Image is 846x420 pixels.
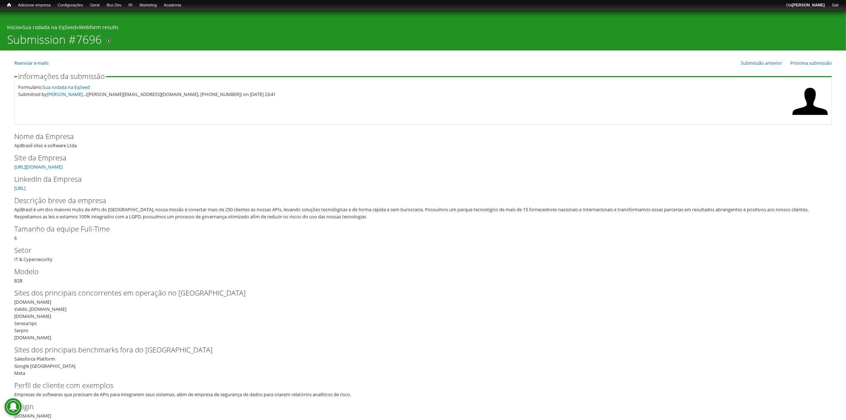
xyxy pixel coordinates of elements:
a: [URL][DOMAIN_NAME] [14,164,63,170]
img: Foto de Alexandre da silva spinola Fagundes [792,84,828,119]
div: Submitted by ([PERSON_NAME][EMAIL_ADDRESS][DOMAIN_NAME], [PHONE_NUMBER]) on [DATE] 23:41 [18,91,789,98]
a: Bus Dev [103,2,125,9]
label: Sites dos principais benchmarks fora do [GEOGRAPHIC_DATA] [14,345,820,355]
a: [PERSON_NAME]... [47,91,86,97]
a: Início [7,24,20,31]
a: Ver perfil do usuário. [792,114,828,121]
label: Nome da Empresa [14,131,820,142]
div: ApiBrasil sites e software Ltda [14,131,832,149]
div: B2B [14,266,832,284]
a: Marketing [136,2,160,9]
div: Empresas de softwares que precisam de APIs para integrarem seus sistemas, além de empresa de segu... [14,391,827,398]
div: IT & Cypersecurity [14,245,832,263]
label: Site da Empresa [14,153,820,163]
a: Webform results [79,24,119,31]
div: Formulário: [18,84,789,91]
label: Tamanho da equipe Full-Time [14,224,820,234]
div: [DOMAIN_NAME] Valido..[DOMAIN_NAME] [DOMAIN_NAME] Serasa/spc Serpro [DOMAIN_NAME] [14,298,827,341]
div: ApiBrasil é um dos maiores Hubs de APIs do [GEOGRAPHIC_DATA], nossa missão é conectar mais de 250... [14,206,827,220]
a: Sua rodada na EqSeed [22,24,76,31]
label: Sites dos principais concorrentes em operação no [GEOGRAPHIC_DATA] [14,288,820,298]
a: Sair [828,2,842,9]
legend: Informações da submissão [17,73,106,80]
div: 6 [14,224,832,241]
a: [URL] [14,185,26,191]
a: Sua rodada na EqSeed [43,84,90,90]
a: Submissão anterior [741,60,782,66]
a: Configurações [54,2,87,9]
strong: [PERSON_NAME] [792,3,825,7]
a: Adicionar empresa [15,2,54,9]
a: Início [4,2,15,9]
div: Salesforce Platform Google [GEOGRAPHIC_DATA] Meta [14,345,832,377]
label: Origin [14,402,820,412]
div: » » [7,24,839,33]
a: RI [125,2,136,9]
a: Academia [160,2,185,9]
a: Olá[PERSON_NAME] [782,2,828,9]
label: Perfil de cliente com exemplos [14,380,820,391]
label: LinkedIn da Empresa [14,174,820,185]
a: Reenviar e-mails [14,60,49,66]
div: [DOMAIN_NAME] [14,402,832,419]
label: Setor [14,245,820,256]
label: Descrição breve da empresa [14,195,820,206]
label: Modelo [14,266,820,277]
a: Próxima submissão [790,60,832,66]
span: Início [7,2,11,7]
h1: Submission #7696 [7,33,102,50]
a: Geral [86,2,103,9]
